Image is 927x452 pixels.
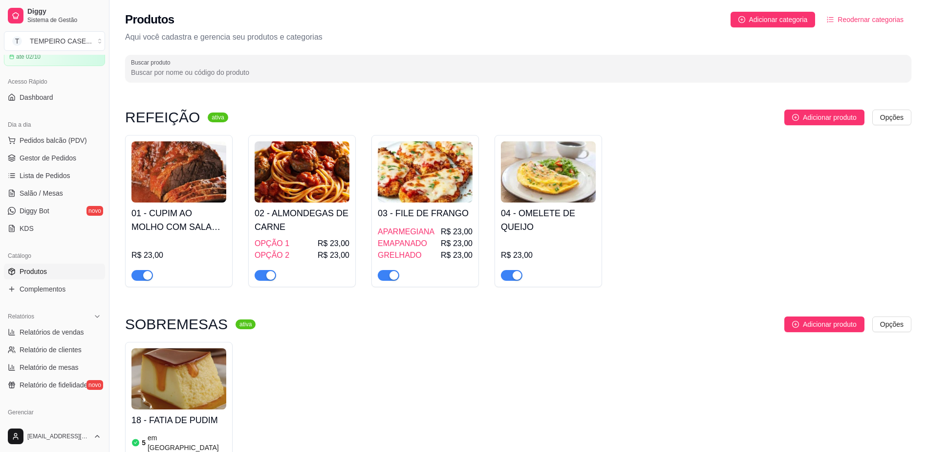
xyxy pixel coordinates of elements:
[125,12,174,27] h2: Produtos
[125,112,200,123] h3: REFEIÇÃO
[501,249,596,261] div: R$ 23,00
[131,413,226,427] h4: 18 - FATIA DE PUDIM
[125,31,911,43] p: Aqui você cadastra e gerencia seu produtos e categorias
[4,324,105,340] a: Relatórios de vendas
[872,316,911,332] button: Opções
[131,348,226,409] img: product-image
[749,14,808,25] span: Adicionar categoria
[4,4,105,27] a: DiggySistema de Gestão
[872,110,911,125] button: Opções
[501,141,596,203] img: product-image
[4,168,105,183] a: Lista de Pedidos
[255,206,349,234] h4: 02 - ALMONDEGAS DE CARNE
[131,68,905,77] input: Buscar produto
[378,206,473,220] h4: 03 - FILE DE FRANGO
[20,362,79,372] span: Relatório de mesas
[4,342,105,358] a: Relatório de clientes
[784,110,864,125] button: Adicionar produto
[501,206,596,234] h4: 04 - OMELETE DE QUEIJO
[20,171,70,181] span: Lista de Pedidos
[142,438,146,448] article: 5
[208,113,228,122] sup: ativa
[838,14,904,25] span: Reodernar categorias
[12,36,22,46] span: T
[4,31,105,51] button: Select a team
[4,248,105,264] div: Catálogo
[4,377,105,393] a: Relatório de fidelidadenovo
[16,53,41,61] article: até 02/10
[255,238,289,249] span: OPÇÃO 1
[4,420,105,436] a: Entregadoresnovo
[792,321,799,328] span: plus-circle
[4,221,105,236] a: KDS
[4,203,105,219] a: Diggy Botnovo
[20,380,87,390] span: Relatório de fidelidade
[131,141,226,203] img: product-image
[4,425,105,448] button: [EMAIL_ADDRESS][DOMAIN_NAME]
[819,12,911,27] button: Reodernar categorias
[441,238,473,249] span: R$ 23,00
[318,238,349,249] span: R$ 23,00
[378,238,427,249] span: EMAPANADO
[8,313,34,320] span: Relatórios
[803,319,857,330] span: Adicionar produto
[236,319,256,329] sup: ativa
[20,224,34,233] span: KDS
[731,12,816,27] button: Adicionar categoria
[20,345,82,355] span: Relatório de clientes
[30,36,92,46] div: TEMPEIRO CASE ...
[880,319,904,330] span: Opções
[20,284,65,294] span: Complementos
[441,249,473,261] span: R$ 23,00
[4,74,105,90] div: Acesso Rápido
[20,327,84,337] span: Relatórios de vendas
[4,281,105,297] a: Complementos
[4,185,105,201] a: Salão / Mesas
[4,264,105,279] a: Produtos
[784,316,864,332] button: Adicionar produto
[318,249,349,261] span: R$ 23,00
[378,249,422,261] span: GRELHADO
[4,405,105,420] div: Gerenciar
[255,249,289,261] span: OPÇÃO 2
[27,432,89,440] span: [EMAIL_ADDRESS][DOMAIN_NAME]
[803,112,857,123] span: Adicionar produto
[131,58,174,67] label: Buscar produto
[738,16,745,23] span: plus-circle
[27,7,101,16] span: Diggy
[441,226,473,238] span: R$ 23,00
[20,92,53,102] span: Dashboard
[4,90,105,105] a: Dashboard
[792,114,799,121] span: plus-circle
[20,153,76,163] span: Gestor de Pedidos
[4,150,105,166] a: Gestor de Pedidos
[20,267,47,276] span: Produtos
[125,318,228,330] h3: SOBREMESAS
[378,226,434,238] span: APARMEGIANA
[255,141,349,203] img: product-image
[378,141,473,203] img: product-image
[20,206,49,216] span: Diggy Bot
[4,360,105,375] a: Relatório de mesas
[131,249,226,261] div: R$ 23,00
[827,16,834,23] span: ordered-list
[20,188,63,198] span: Salão / Mesas
[131,206,226,234] h4: 01 - CUPIM AO MOLHO COM SALADA DE MAIONESE
[27,16,101,24] span: Sistema de Gestão
[4,117,105,133] div: Dia a dia
[4,133,105,148] button: Pedidos balcão (PDV)
[20,136,87,145] span: Pedidos balcão (PDV)
[880,112,904,123] span: Opções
